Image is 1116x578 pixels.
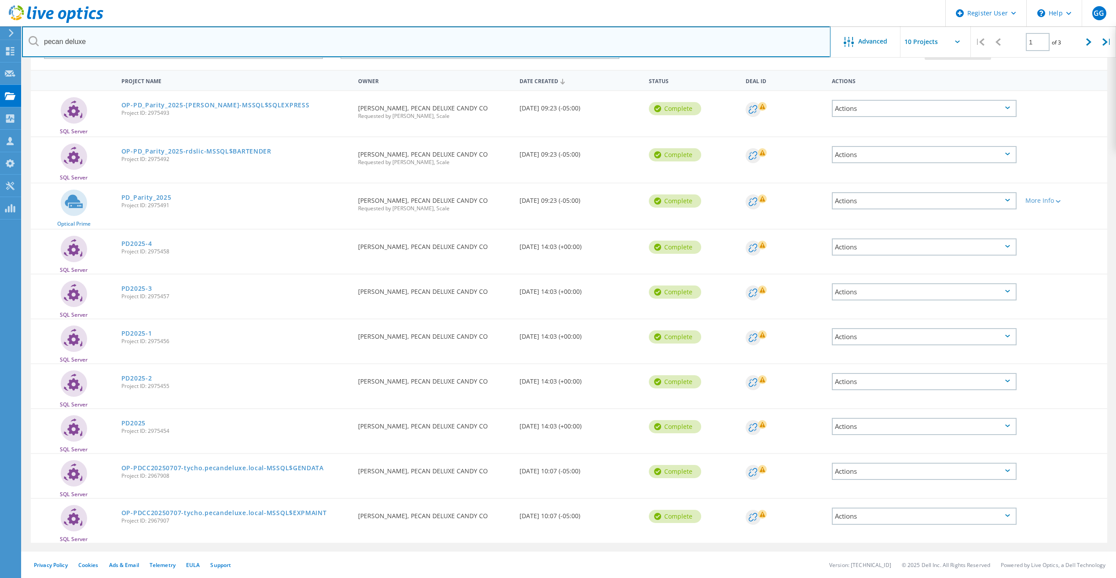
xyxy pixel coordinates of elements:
[121,294,349,299] span: Project ID: 2975457
[358,206,511,211] span: Requested by [PERSON_NAME], Scale
[9,18,103,25] a: Live Optics Dashboard
[109,561,139,569] a: Ads & Email
[121,375,152,381] a: PD2025-2
[649,375,701,388] div: Complete
[121,194,172,201] a: PD_Parity_2025
[60,129,88,134] span: SQL Server
[34,561,68,569] a: Privacy Policy
[60,267,88,273] span: SQL Server
[150,561,176,569] a: Telemetry
[354,409,515,438] div: [PERSON_NAME], PECAN DELUXE CANDY CO
[121,428,349,434] span: Project ID: 2975454
[515,72,644,89] div: Date Created
[515,91,644,120] div: [DATE] 09:23 (-05:00)
[121,384,349,389] span: Project ID: 2975455
[832,100,1017,117] div: Actions
[121,241,152,247] a: PD2025-4
[515,274,644,304] div: [DATE] 14:03 (+00:00)
[649,102,701,115] div: Complete
[121,339,349,344] span: Project ID: 2975456
[354,72,515,88] div: Owner
[354,91,515,128] div: [PERSON_NAME], PECAN DELUXE CANDY CO
[1094,10,1104,17] span: GG
[971,26,989,58] div: |
[121,203,349,208] span: Project ID: 2975491
[121,110,349,116] span: Project ID: 2975493
[902,561,990,569] li: © 2025 Dell Inc. All Rights Reserved
[60,402,88,407] span: SQL Server
[515,319,644,348] div: [DATE] 14:03 (+00:00)
[1052,39,1061,46] span: of 3
[515,137,644,166] div: [DATE] 09:23 (-05:00)
[60,357,88,362] span: SQL Server
[354,230,515,259] div: [PERSON_NAME], PECAN DELUXE CANDY CO
[741,72,827,88] div: Deal Id
[60,447,88,452] span: SQL Server
[358,160,511,165] span: Requested by [PERSON_NAME], Scale
[649,510,701,523] div: Complete
[60,175,88,180] span: SQL Server
[121,420,146,426] a: PD2025
[354,499,515,528] div: [PERSON_NAME], PECAN DELUXE CANDY CO
[121,102,310,108] a: OP-PD_Parity_2025-[PERSON_NAME]-MSSQL$SQLEXPRESS
[858,38,887,44] span: Advanced
[121,473,349,479] span: Project ID: 2967908
[22,26,831,57] input: Search projects by name, owner, ID, company, etc
[121,465,324,471] a: OP-PDCC20250707-tycho.pecandeluxe.local-MSSQL$GENDATA
[354,319,515,348] div: [PERSON_NAME], PECAN DELUXE CANDY CO
[60,492,88,497] span: SQL Server
[829,561,891,569] li: Version: [TECHNICAL_ID]
[121,285,152,292] a: PD2025-3
[60,312,88,318] span: SQL Server
[354,364,515,393] div: [PERSON_NAME], PECAN DELUXE CANDY CO
[515,183,644,212] div: [DATE] 09:23 (-05:00)
[358,113,511,119] span: Requested by [PERSON_NAME], Scale
[210,561,231,569] a: Support
[649,330,701,344] div: Complete
[57,221,91,227] span: Optical Prime
[832,283,1017,300] div: Actions
[121,249,349,254] span: Project ID: 2975458
[515,409,644,438] div: [DATE] 14:03 (+00:00)
[1037,9,1045,17] svg: \n
[515,454,644,483] div: [DATE] 10:07 (-05:00)
[1025,198,1103,204] div: More Info
[121,148,271,154] a: OP-PD_Parity_2025-rdslic-MSSQL$BARTENDER
[827,72,1021,88] div: Actions
[649,148,701,161] div: Complete
[515,230,644,259] div: [DATE] 14:03 (+00:00)
[832,146,1017,163] div: Actions
[515,364,644,393] div: [DATE] 14:03 (+00:00)
[121,510,327,516] a: OP-PDCC20250707-tycho.pecandeluxe.local-MSSQL$EXPMAINT
[649,285,701,299] div: Complete
[649,465,701,478] div: Complete
[1001,561,1105,569] li: Powered by Live Optics, a Dell Technology
[354,183,515,220] div: [PERSON_NAME], PECAN DELUXE CANDY CO
[832,328,1017,345] div: Actions
[832,238,1017,256] div: Actions
[121,330,152,337] a: PD2025-1
[832,418,1017,435] div: Actions
[832,373,1017,390] div: Actions
[121,518,349,523] span: Project ID: 2967907
[117,72,354,88] div: Project Name
[832,463,1017,480] div: Actions
[354,137,515,174] div: [PERSON_NAME], PECAN DELUXE CANDY CO
[832,508,1017,525] div: Actions
[515,499,644,528] div: [DATE] 10:07 (-05:00)
[1098,26,1116,58] div: |
[354,274,515,304] div: [PERSON_NAME], PECAN DELUXE CANDY CO
[649,241,701,254] div: Complete
[832,192,1017,209] div: Actions
[60,537,88,542] span: SQL Server
[649,194,701,208] div: Complete
[644,72,741,88] div: Status
[186,561,200,569] a: EULA
[354,454,515,483] div: [PERSON_NAME], PECAN DELUXE CANDY CO
[78,561,99,569] a: Cookies
[649,420,701,433] div: Complete
[121,157,349,162] span: Project ID: 2975492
